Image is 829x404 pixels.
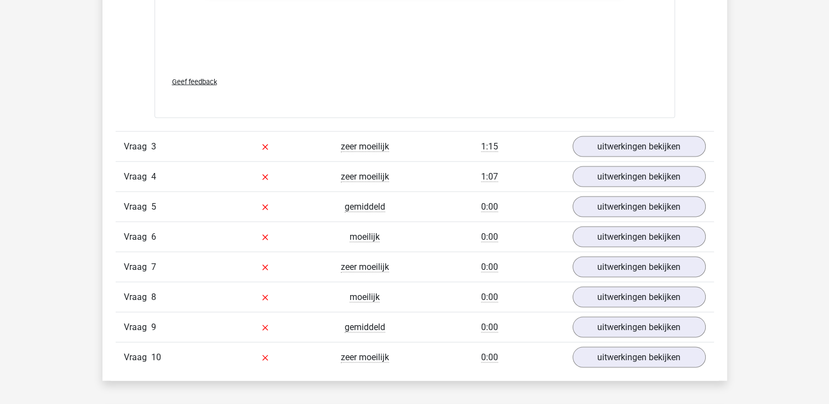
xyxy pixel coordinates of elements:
span: gemiddeld [345,321,385,332]
a: uitwerkingen bekijken [573,196,706,217]
span: 10 [151,351,161,362]
span: 1:07 [481,171,498,182]
span: 1:15 [481,141,498,152]
span: 9 [151,321,156,332]
span: 0:00 [481,351,498,362]
a: uitwerkingen bekijken [573,136,706,157]
span: moeilijk [350,231,380,242]
span: zeer moeilijk [341,351,389,362]
a: uitwerkingen bekijken [573,166,706,187]
a: uitwerkingen bekijken [573,226,706,247]
span: 0:00 [481,201,498,212]
span: zeer moeilijk [341,141,389,152]
span: 8 [151,291,156,302]
span: zeer moeilijk [341,261,389,272]
span: Vraag [124,200,151,213]
a: uitwerkingen bekijken [573,256,706,277]
span: gemiddeld [345,201,385,212]
span: 3 [151,141,156,151]
span: Vraag [124,140,151,153]
span: Vraag [124,350,151,363]
span: Geef feedback [172,77,217,85]
span: Vraag [124,230,151,243]
span: 0:00 [481,231,498,242]
a: uitwerkingen bekijken [573,347,706,367]
span: moeilijk [350,291,380,302]
span: 4 [151,171,156,181]
span: 5 [151,201,156,211]
span: 0:00 [481,261,498,272]
span: Vraag [124,290,151,303]
span: Vraag [124,320,151,333]
span: 6 [151,231,156,241]
span: 0:00 [481,321,498,332]
a: uitwerkingen bekijken [573,286,706,307]
span: Vraag [124,170,151,183]
a: uitwerkingen bekijken [573,316,706,337]
span: zeer moeilijk [341,171,389,182]
span: Vraag [124,260,151,273]
span: 7 [151,261,156,272]
span: 0:00 [481,291,498,302]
